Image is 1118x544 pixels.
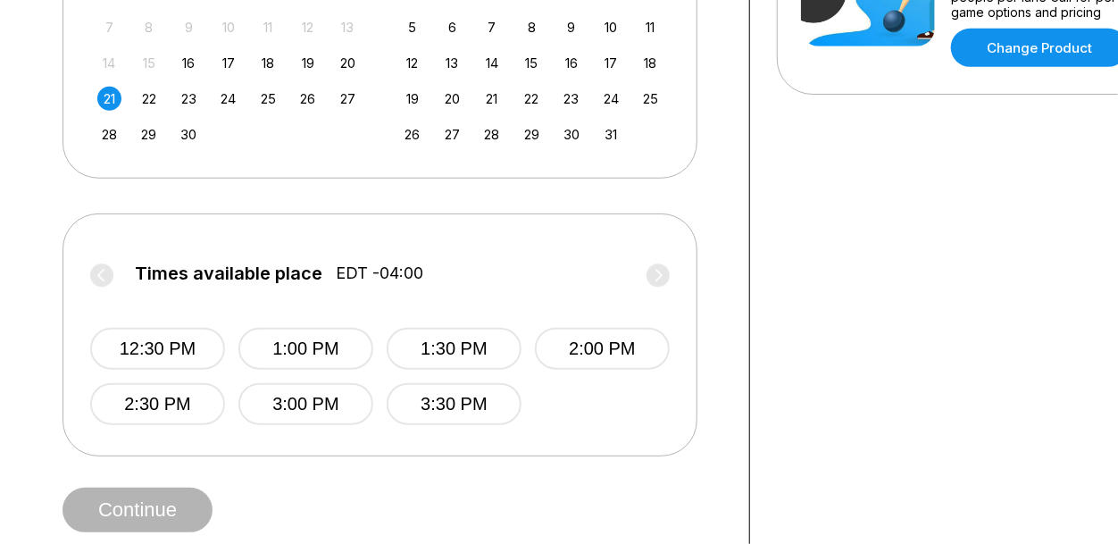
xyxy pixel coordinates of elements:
[336,87,360,111] div: Choose Saturday, September 27th, 2025
[177,122,201,146] div: Choose Tuesday, September 30th, 2025
[177,51,201,75] div: Choose Tuesday, September 16th, 2025
[599,15,623,39] div: Choose Friday, October 10th, 2025
[638,51,663,75] div: Choose Saturday, October 18th, 2025
[480,51,504,75] div: Choose Tuesday, October 14th, 2025
[599,87,623,111] div: Choose Friday, October 24th, 2025
[559,15,583,39] div: Choose Thursday, October 9th, 2025
[90,383,225,425] button: 2:30 PM
[559,87,583,111] div: Choose Thursday, October 23rd, 2025
[559,122,583,146] div: Choose Thursday, October 30th, 2025
[520,51,544,75] div: Choose Wednesday, October 15th, 2025
[440,51,464,75] div: Choose Monday, October 13th, 2025
[535,328,670,370] button: 2:00 PM
[216,15,240,39] div: Not available Wednesday, September 10th, 2025
[137,15,161,39] div: Not available Monday, September 8th, 2025
[216,87,240,111] div: Choose Wednesday, September 24th, 2025
[336,51,360,75] div: Choose Saturday, September 20th, 2025
[97,51,121,75] div: Not available Sunday, September 14th, 2025
[296,51,320,75] div: Choose Friday, September 19th, 2025
[177,15,201,39] div: Not available Tuesday, September 9th, 2025
[256,51,280,75] div: Choose Thursday, September 18th, 2025
[177,87,201,111] div: Choose Tuesday, September 23rd, 2025
[400,87,424,111] div: Choose Sunday, October 19th, 2025
[520,15,544,39] div: Choose Wednesday, October 8th, 2025
[97,122,121,146] div: Choose Sunday, September 28th, 2025
[336,264,423,283] span: EDT -04:00
[480,15,504,39] div: Choose Tuesday, October 7th, 2025
[90,328,225,370] button: 12:30 PM
[638,87,663,111] div: Choose Saturday, October 25th, 2025
[559,51,583,75] div: Choose Thursday, October 16th, 2025
[97,87,121,111] div: Choose Sunday, September 21st, 2025
[296,87,320,111] div: Choose Friday, September 26th, 2025
[256,87,280,111] div: Choose Thursday, September 25th, 2025
[387,383,521,425] button: 3:30 PM
[137,51,161,75] div: Not available Monday, September 15th, 2025
[400,51,424,75] div: Choose Sunday, October 12th, 2025
[216,51,240,75] div: Choose Wednesday, September 17th, 2025
[599,51,623,75] div: Choose Friday, October 17th, 2025
[238,383,373,425] button: 3:00 PM
[520,122,544,146] div: Choose Wednesday, October 29th, 2025
[638,15,663,39] div: Choose Saturday, October 11th, 2025
[97,15,121,39] div: Not available Sunday, September 7th, 2025
[137,122,161,146] div: Choose Monday, September 29th, 2025
[256,15,280,39] div: Not available Thursday, September 11th, 2025
[599,122,623,146] div: Choose Friday, October 31st, 2025
[440,87,464,111] div: Choose Monday, October 20th, 2025
[400,122,424,146] div: Choose Sunday, October 26th, 2025
[135,264,322,283] span: Times available place
[440,15,464,39] div: Choose Monday, October 6th, 2025
[400,15,424,39] div: Choose Sunday, October 5th, 2025
[296,15,320,39] div: Not available Friday, September 12th, 2025
[480,87,504,111] div: Choose Tuesday, October 21st, 2025
[336,15,360,39] div: Not available Saturday, September 13th, 2025
[238,328,373,370] button: 1:00 PM
[387,328,521,370] button: 1:30 PM
[480,122,504,146] div: Choose Tuesday, October 28th, 2025
[440,122,464,146] div: Choose Monday, October 27th, 2025
[520,87,544,111] div: Choose Wednesday, October 22nd, 2025
[137,87,161,111] div: Choose Monday, September 22nd, 2025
